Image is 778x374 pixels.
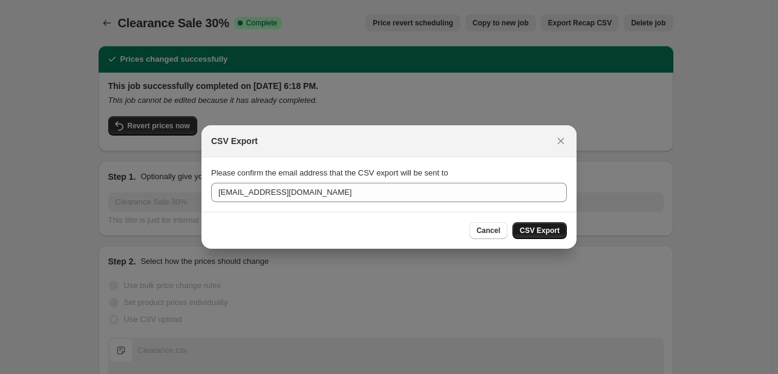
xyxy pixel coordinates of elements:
h2: CSV Export [211,135,258,147]
span: Please confirm the email address that the CSV export will be sent to [211,168,448,177]
button: CSV Export [512,222,567,239]
button: Close [552,133,569,149]
span: CSV Export [520,226,560,235]
span: Cancel [477,226,500,235]
button: Cancel [469,222,508,239]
